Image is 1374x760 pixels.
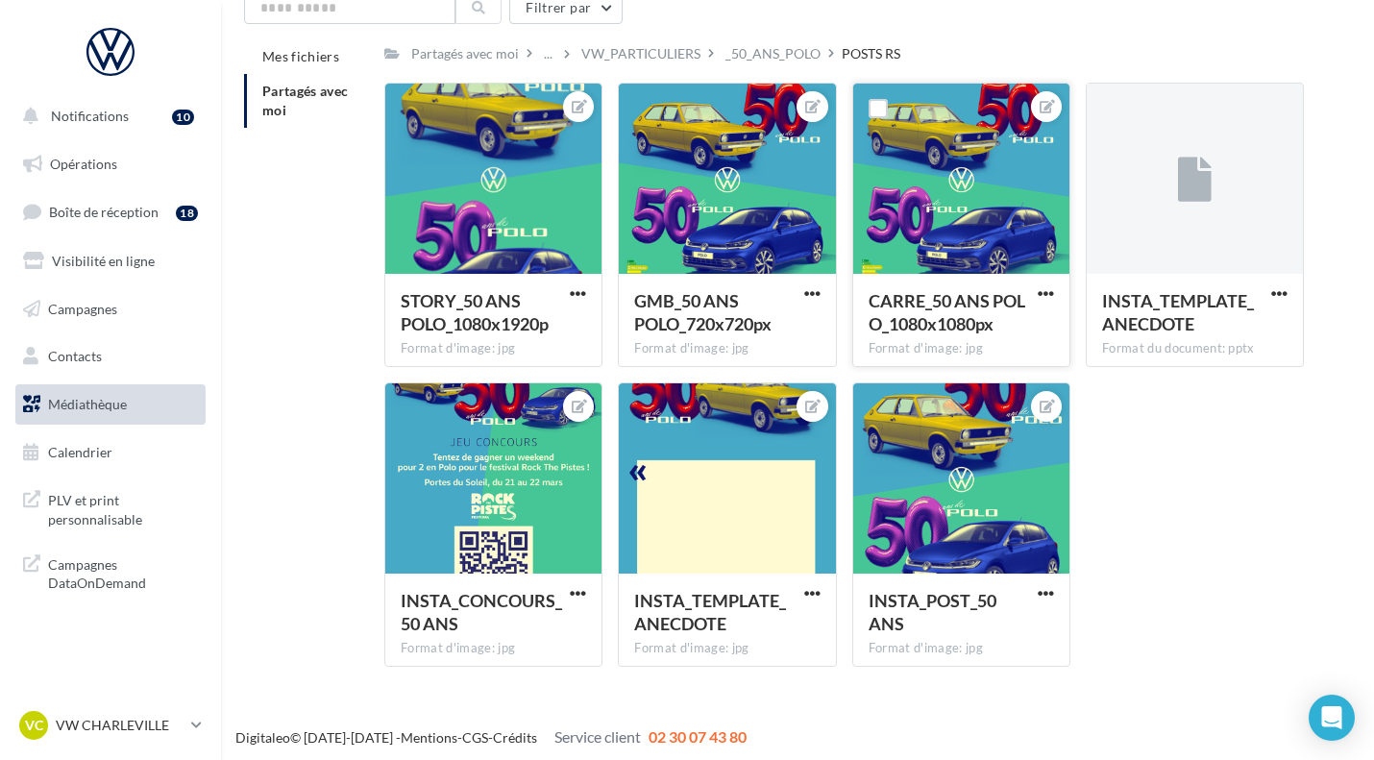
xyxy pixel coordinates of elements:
[401,729,457,746] a: Mentions
[172,110,194,125] div: 10
[634,290,772,334] span: GMB_50 ANS POLO_720x720px
[48,348,102,364] span: Contacts
[401,290,549,334] span: STORY_50 ANS POLO_1080x1920p
[581,44,700,63] div: VW_PARTICULIERS
[262,48,339,64] span: Mes fichiers
[649,727,747,746] span: 02 30 07 43 80
[462,729,488,746] a: CGS
[12,96,202,136] button: Notifications 10
[56,716,184,735] p: VW CHARLEVILLE
[869,290,1025,334] span: CARRE_50 ANS POLO_1080x1080px
[12,191,209,233] a: Boîte de réception18
[869,590,996,634] span: INSTA_POST_50 ANS
[12,544,209,601] a: Campagnes DataOnDemand
[48,300,117,316] span: Campagnes
[12,241,209,282] a: Visibilité en ligne
[235,729,290,746] a: Digitaleo
[25,716,43,735] span: VC
[401,590,562,634] span: INSTA_CONCOURS_50 ANS
[401,640,586,657] div: Format d'image: jpg
[1102,340,1288,357] div: Format du document: pptx
[1102,290,1254,334] span: INSTA_TEMPLATE_ANECDOTE
[176,206,198,221] div: 18
[1309,695,1355,741] div: Open Intercom Messenger
[12,432,209,473] a: Calendrier
[411,44,519,63] div: Partagés avec moi
[48,396,127,412] span: Médiathèque
[262,83,349,118] span: Partagés avec moi
[235,729,747,746] span: © [DATE]-[DATE] - - -
[634,640,820,657] div: Format d'image: jpg
[634,340,820,357] div: Format d'image: jpg
[634,590,786,634] span: INSTA_TEMPLATE_ANECDOTE
[842,44,900,63] div: POSTS RS
[50,156,117,172] span: Opérations
[12,289,209,330] a: Campagnes
[12,336,209,377] a: Contacts
[15,707,206,744] a: VC VW CHARLEVILLE
[12,384,209,425] a: Médiathèque
[49,204,159,220] span: Boîte de réception
[540,40,556,67] div: ...
[52,253,155,269] span: Visibilité en ligne
[493,729,537,746] a: Crédits
[401,340,586,357] div: Format d'image: jpg
[48,552,198,593] span: Campagnes DataOnDemand
[554,727,641,746] span: Service client
[48,487,198,528] span: PLV et print personnalisable
[12,479,209,536] a: PLV et print personnalisable
[869,340,1054,357] div: Format d'image: jpg
[51,108,129,124] span: Notifications
[869,640,1054,657] div: Format d'image: jpg
[12,144,209,184] a: Opérations
[725,44,821,63] div: _50_ANS_POLO
[48,444,112,460] span: Calendrier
